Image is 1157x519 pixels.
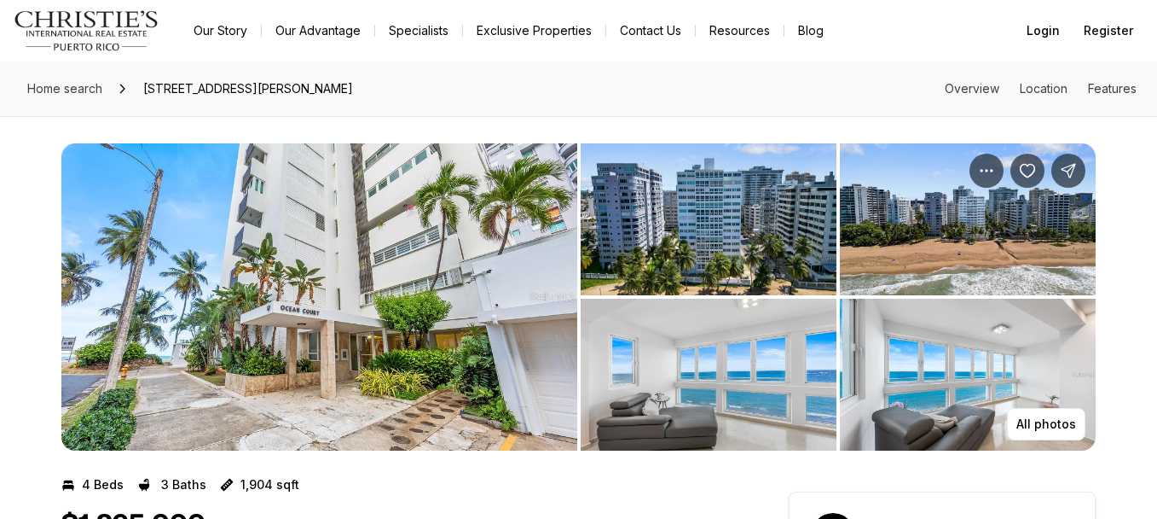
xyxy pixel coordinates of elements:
p: All photos [1016,417,1076,431]
button: View image gallery [840,299,1096,451]
a: Skip to: Location [1020,81,1067,96]
img: logo [14,10,159,51]
a: Blog [784,19,837,43]
button: Register [1073,14,1143,48]
button: View image gallery [61,143,577,451]
a: Our Story [180,19,261,43]
button: View image gallery [581,299,836,451]
a: Skip to: Features [1088,81,1137,96]
li: 2 of 12 [581,143,1096,451]
button: Contact Us [606,19,695,43]
span: Register [1084,24,1133,38]
a: Our Advantage [262,19,374,43]
span: [STREET_ADDRESS][PERSON_NAME] [136,75,360,102]
nav: Page section menu [945,82,1137,96]
a: Home search [20,75,109,102]
a: Exclusive Properties [463,19,605,43]
p: 3 Baths [161,478,206,492]
span: Login [1027,24,1060,38]
button: Share Property: 51 KING'S COURT ST #14B [1051,154,1085,188]
p: 4 Beds [82,478,124,492]
button: View image gallery [581,143,836,295]
button: View image gallery [840,143,1096,295]
li: 1 of 12 [61,143,577,451]
button: All photos [1007,408,1085,440]
span: Home search [27,81,102,96]
p: 1,904 sqft [240,478,299,492]
div: Listing Photos [61,143,1096,451]
button: Property options [969,154,1004,188]
button: Login [1016,14,1070,48]
a: Specialists [375,19,462,43]
a: Resources [696,19,784,43]
a: Skip to: Overview [945,81,999,96]
button: Save Property: 51 KING'S COURT ST #14B [1010,154,1044,188]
